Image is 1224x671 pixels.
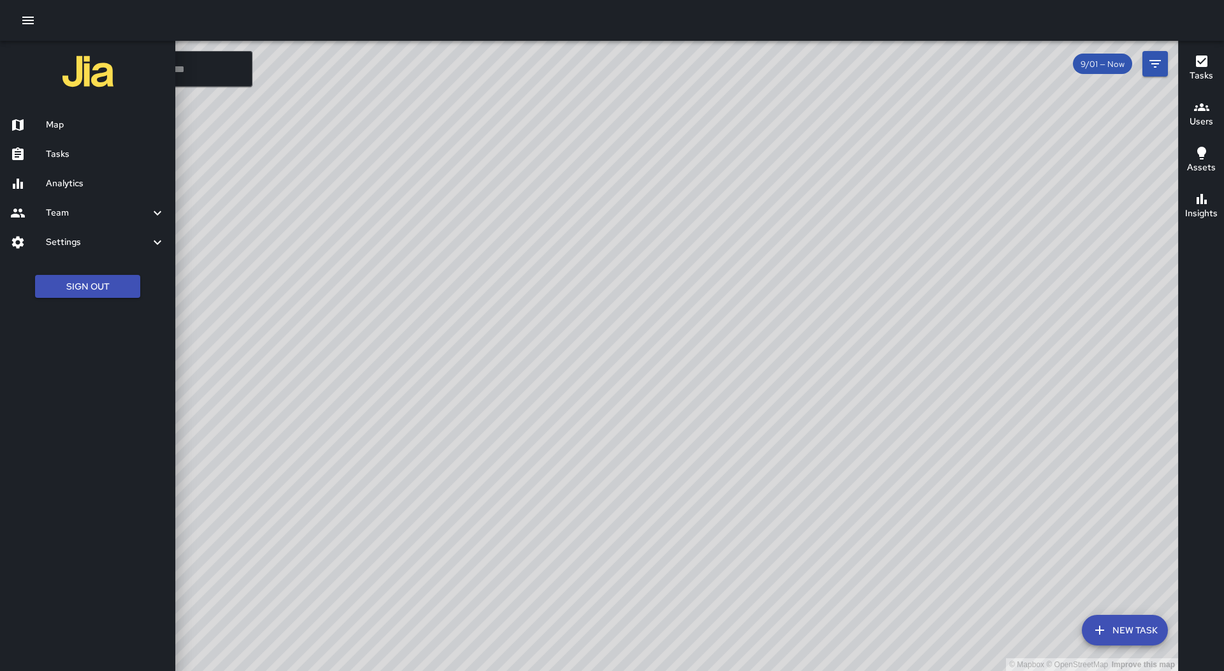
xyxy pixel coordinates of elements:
button: Sign Out [35,275,140,299]
img: jia-logo [62,46,113,97]
h6: Tasks [1190,69,1213,83]
h6: Analytics [46,177,165,191]
h6: Assets [1187,161,1216,175]
h6: Users [1190,115,1213,129]
h6: Tasks [46,147,165,161]
h6: Insights [1185,207,1218,221]
h6: Team [46,206,150,220]
h6: Settings [46,235,150,249]
h6: Map [46,118,165,132]
button: New Task [1082,615,1168,645]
